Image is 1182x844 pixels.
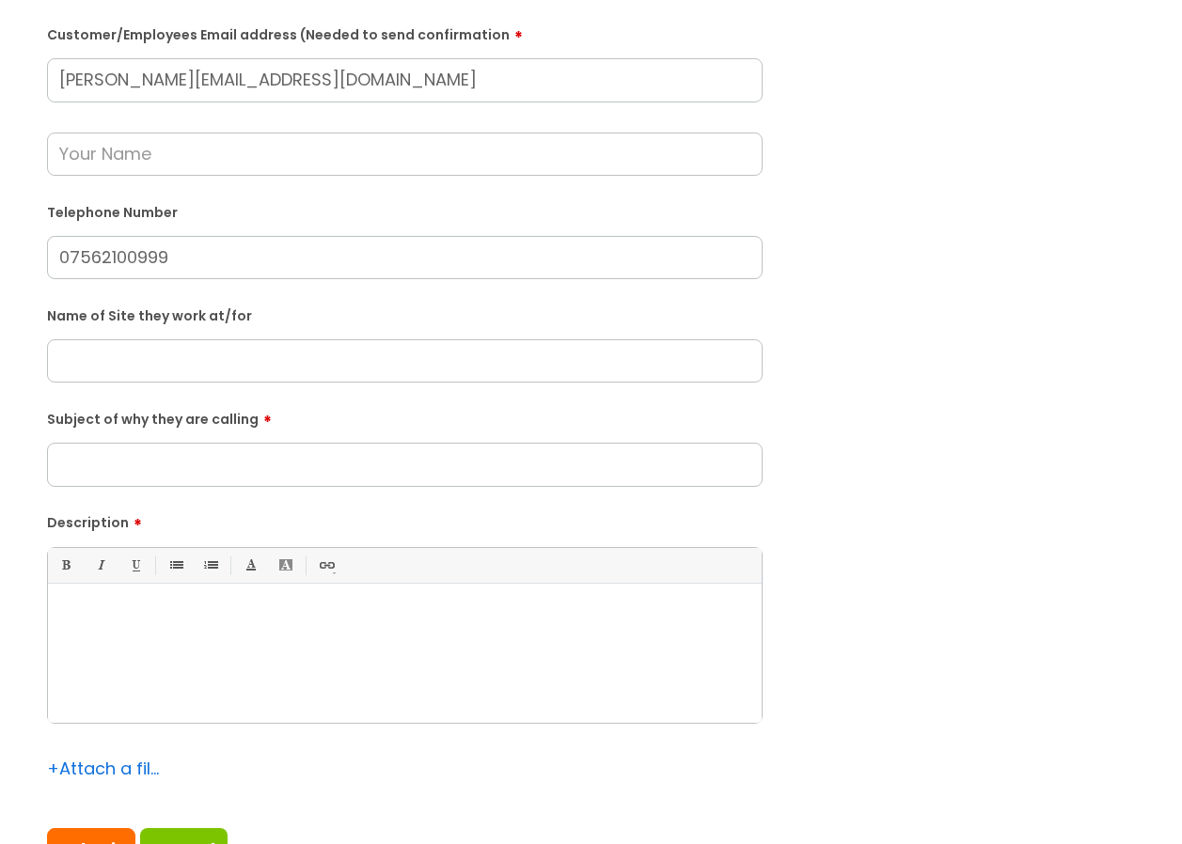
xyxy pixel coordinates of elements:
a: Back Color [274,554,297,577]
input: Your Name [47,133,763,176]
a: Underline(Ctrl-U) [123,554,147,577]
a: Font Color [239,554,262,577]
label: Telephone Number [47,201,763,221]
div: Attach a file [47,754,160,784]
label: Description [47,508,763,531]
label: Customer/Employees Email address (Needed to send confirmation [47,21,763,43]
label: Name of Site they work at/for [47,305,763,324]
a: • Unordered List (Ctrl-Shift-7) [164,554,187,577]
a: Link [314,554,338,577]
a: Italic (Ctrl-I) [88,554,112,577]
label: Subject of why they are calling [47,405,763,428]
input: Email [47,58,763,102]
a: 1. Ordered List (Ctrl-Shift-8) [198,554,222,577]
a: Bold (Ctrl-B) [54,554,77,577]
